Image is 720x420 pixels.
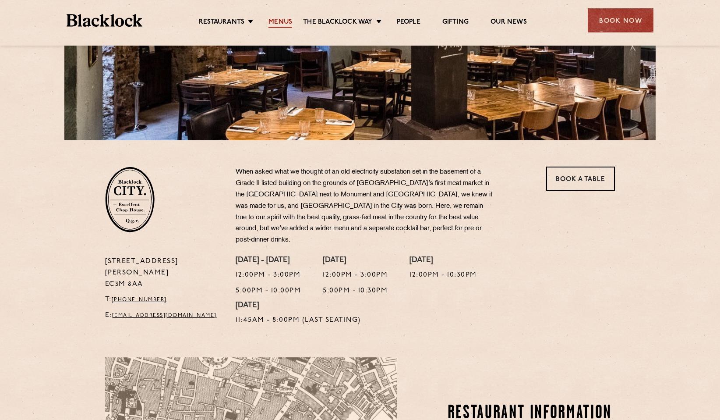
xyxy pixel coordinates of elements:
p: 11:45am - 8:00pm (Last Seating) [236,315,361,326]
h4: [DATE] [236,301,361,311]
p: T: [105,294,223,306]
p: 5:00pm - 10:30pm [323,285,388,297]
img: City-stamp-default.svg [105,167,155,232]
h4: [DATE] [323,256,388,266]
p: 5:00pm - 10:00pm [236,285,301,297]
a: Our News [491,18,527,28]
a: Menus [268,18,292,28]
a: Book a Table [546,167,615,191]
img: BL_Textured_Logo-footer-cropped.svg [67,14,142,27]
p: [STREET_ADDRESS][PERSON_NAME] EC3M 8AA [105,256,223,290]
p: E: [105,310,223,321]
p: When asked what we thought of an old electricity substation set in the basement of a Grade II lis... [236,167,494,246]
p: 12:00pm - 10:30pm [409,270,477,281]
a: The Blacklock Way [303,18,372,28]
a: [PHONE_NUMBER] [112,297,167,303]
a: [EMAIL_ADDRESS][DOMAIN_NAME] [112,313,217,318]
a: Gifting [442,18,469,28]
h4: [DATE] - [DATE] [236,256,301,266]
div: Book Now [588,8,653,32]
a: People [397,18,420,28]
p: 12:00pm - 3:00pm [236,270,301,281]
a: Restaurants [199,18,244,28]
h4: [DATE] [409,256,477,266]
p: 12:00pm - 3:00pm [323,270,388,281]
